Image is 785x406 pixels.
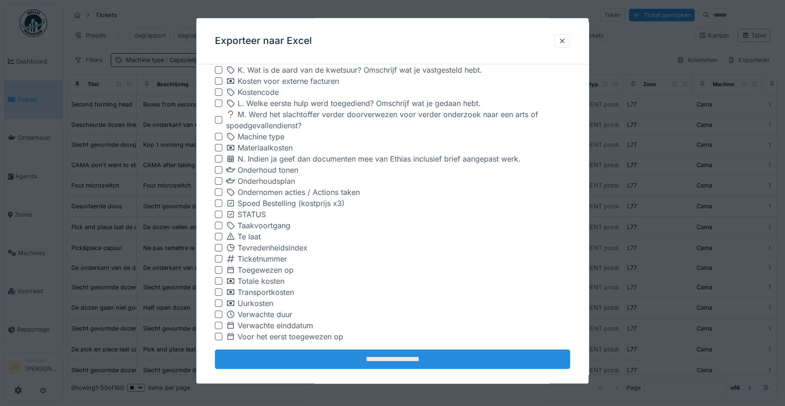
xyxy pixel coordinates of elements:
div: Materiaalkosten [226,143,293,154]
div: Verwachte einddatum [226,320,313,331]
div: Totale kosten [226,276,284,287]
div: Kosten voor externe facturen [226,76,339,87]
div: Ticketnummer [226,254,287,265]
div: Voor het eerst toegewezen op [226,331,343,343]
div: L. Welke eerste hulp werd toegediend? Omschrijf wat je gedaan hebt. [226,98,481,109]
div: Toegewezen op [226,265,294,276]
h3: Exporteer naar Excel [215,35,312,47]
div: Tevredenheidsindex [226,243,308,254]
div: Machine type [226,131,284,143]
div: Te laat [226,231,261,243]
div: Onderhoudsplan [226,176,295,187]
div: STATUS [226,209,266,220]
div: Onderhoud tonen [226,165,298,176]
div: Transportkosten [226,287,294,298]
div: Ondernomen acties / Actions taken [226,187,360,198]
div: Taakvoortgang [226,220,290,231]
div: Uurkosten [226,298,273,309]
div: Kostencode [226,87,279,98]
div: Spoed Bestelling (kostprijs x3) [226,198,345,209]
div: M. Werd het slachtoffer verder doorverwezen voor verder onderzoek naar een arts of spoedgevallend... [226,109,571,131]
div: N. Indien ja geef dan documenten mee van Ethias inclusief brief aangepast werk. [226,154,521,165]
div: Verwachte duur [226,309,292,320]
div: K. Wat is de aard van de kwetsuur? Omschrijf wat je vastgesteld hebt. [226,65,482,76]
